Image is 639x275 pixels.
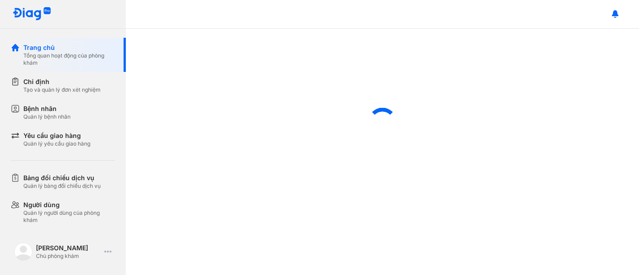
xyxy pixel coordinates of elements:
[23,182,101,190] div: Quản lý bảng đối chiếu dịch vụ
[36,253,101,260] div: Chủ phòng khám
[23,52,115,67] div: Tổng quan hoạt động của phòng khám
[23,113,71,120] div: Quản lý bệnh nhân
[23,209,115,224] div: Quản lý người dùng của phòng khám
[23,173,101,182] div: Bảng đối chiếu dịch vụ
[36,244,101,253] div: [PERSON_NAME]
[23,131,90,140] div: Yêu cầu giao hàng
[14,243,32,261] img: logo
[23,43,115,52] div: Trang chủ
[23,200,115,209] div: Người dùng
[23,140,90,147] div: Quản lý yêu cầu giao hàng
[23,104,71,113] div: Bệnh nhân
[13,7,51,21] img: logo
[23,86,101,93] div: Tạo và quản lý đơn xét nghiệm
[23,77,101,86] div: Chỉ định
